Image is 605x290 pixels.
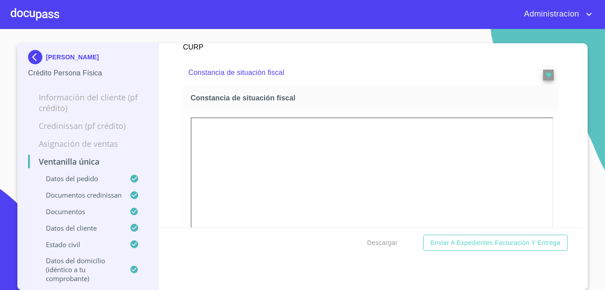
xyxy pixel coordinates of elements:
p: Documentos CrediNissan [28,191,130,199]
p: Ventanilla única [28,156,148,167]
p: Datos del domicilio (idéntico a tu comprobante) [28,256,130,283]
p: Documentos [28,207,130,216]
span: Constancia de situación fiscal [191,93,555,103]
p: Crédito Persona Física [28,68,148,79]
button: account of current user [517,7,594,21]
p: Credinissan (PF crédito) [28,120,148,131]
span: Enviar a Expedientes Facturación y Entrega [430,237,560,249]
span: Administracion [517,7,584,21]
p: Asignación de Ventas [28,138,148,149]
p: Información del cliente (PF crédito) [28,92,148,113]
div: [PERSON_NAME] [28,50,148,68]
p: Constancia de situación fiscal [188,67,517,78]
img: Docupass spot blue [28,50,46,64]
p: CURP [183,38,269,53]
p: Datos del cliente [28,224,130,232]
button: reject [543,70,554,80]
button: Enviar a Expedientes Facturación y Entrega [423,235,568,251]
p: Estado civil [28,240,130,249]
p: Datos del pedido [28,174,130,183]
p: [PERSON_NAME] [46,54,99,61]
span: Descargar [367,237,397,249]
button: Descargar [364,235,401,251]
